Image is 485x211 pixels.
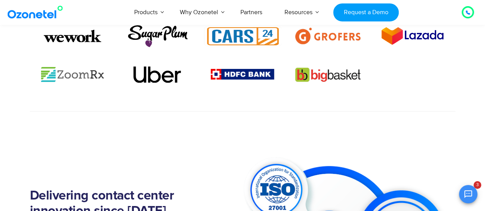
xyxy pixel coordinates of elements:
[333,3,399,21] a: Request a Demo
[459,185,477,203] button: Open chat
[473,181,481,189] span: 3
